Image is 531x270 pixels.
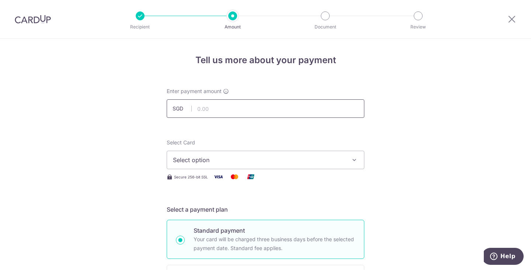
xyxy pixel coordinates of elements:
[15,15,51,24] img: CardUp
[194,235,355,253] p: Your card will be charged three business days before the selected payment date. Standard fee appl...
[173,105,192,112] span: SGD
[167,205,364,214] h5: Select a payment plan
[211,172,226,181] img: Visa
[173,155,345,164] span: Select option
[391,23,445,31] p: Review
[167,54,364,67] h4: Tell us more about your payment
[298,23,353,31] p: Document
[227,172,242,181] img: Mastercard
[484,248,524,266] iframe: Opens a widget where you can find more information
[167,139,195,146] span: translation missing: en.payables.payment_networks.credit_card.summary.labels.select_card
[167,99,364,118] input: 0.00
[113,23,167,31] p: Recipient
[167,151,364,169] button: Select option
[205,23,260,31] p: Amount
[243,172,258,181] img: Union Pay
[167,88,222,95] span: Enter payment amount
[194,226,355,235] p: Standard payment
[174,174,208,180] span: Secure 256-bit SSL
